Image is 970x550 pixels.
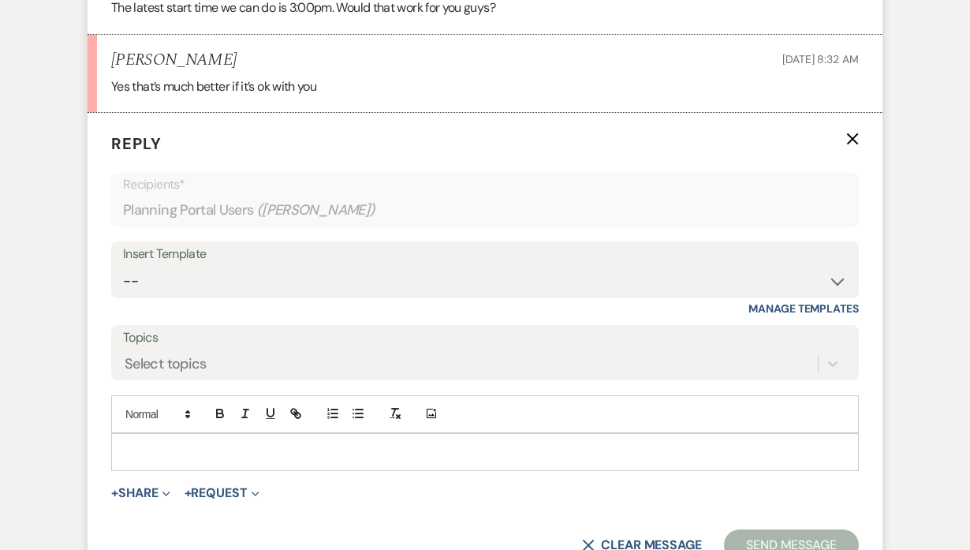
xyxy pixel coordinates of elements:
[123,174,847,195] p: Recipients*
[185,487,259,499] button: Request
[125,354,207,375] div: Select topics
[111,77,859,97] p: Yes that’s much better if it’s ok with you
[123,195,847,226] div: Planning Portal Users
[257,200,375,221] span: ( [PERSON_NAME] )
[185,487,192,499] span: +
[782,52,859,66] span: [DATE] 8:32 AM
[748,301,859,316] a: Manage Templates
[123,327,847,350] label: Topics
[111,487,170,499] button: Share
[123,243,847,266] div: Insert Template
[111,487,118,499] span: +
[111,51,237,70] h5: [PERSON_NAME]
[111,133,162,154] span: Reply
